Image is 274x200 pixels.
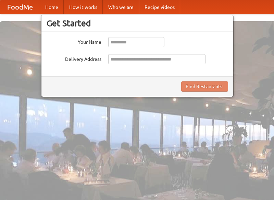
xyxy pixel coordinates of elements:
a: Home [40,0,64,14]
a: FoodMe [0,0,40,14]
button: Find Restaurants! [181,81,228,92]
label: Delivery Address [47,54,101,63]
a: Who we are [103,0,139,14]
a: How it works [64,0,103,14]
label: Your Name [47,37,101,45]
a: Recipe videos [139,0,180,14]
h3: Get Started [47,18,228,28]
